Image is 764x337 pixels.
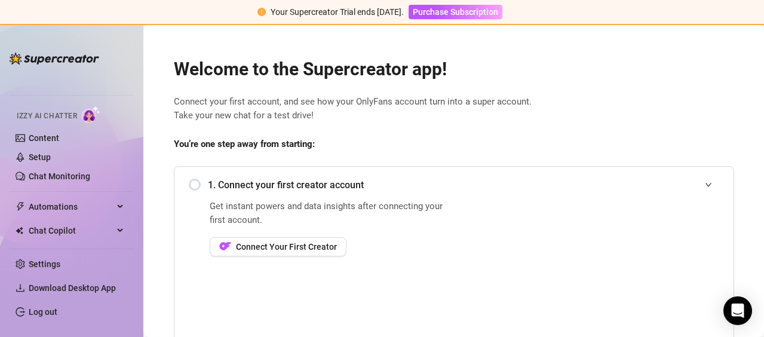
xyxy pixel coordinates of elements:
a: Log out [29,307,57,317]
a: OFConnect Your First Creator [210,237,450,256]
span: Your Supercreator Trial ends [DATE]. [271,7,404,17]
div: Open Intercom Messenger [723,296,752,325]
button: OFConnect Your First Creator [210,237,346,256]
strong: You’re one step away from starting: [174,139,315,149]
img: OF [219,240,231,252]
span: Chat Copilot [29,221,113,240]
img: AI Chatter [82,106,100,123]
span: Purchase Subscription [413,7,498,17]
span: expanded [705,181,712,188]
a: Setup [29,152,51,162]
span: Automations [29,197,113,216]
div: 1. Connect your first creator account [189,170,719,200]
span: 1. Connect your first creator account [208,177,719,192]
span: exclamation-circle [257,8,266,16]
span: download [16,283,25,293]
a: Chat Monitoring [29,171,90,181]
span: Izzy AI Chatter [17,111,77,122]
img: logo-BBDzfeDw.svg [10,53,99,65]
span: Download Desktop App [29,283,116,293]
a: Content [29,133,59,143]
span: Connect Your First Creator [236,242,337,252]
span: Connect your first account, and see how your OnlyFans account turn into a super account. Take you... [174,95,734,123]
span: thunderbolt [16,202,25,212]
a: Purchase Subscription [409,7,502,17]
h2: Welcome to the Supercreator app! [174,58,734,81]
img: Chat Copilot [16,226,23,235]
a: Settings [29,259,60,269]
button: Purchase Subscription [409,5,502,19]
span: Get instant powers and data insights after connecting your first account. [210,200,450,228]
